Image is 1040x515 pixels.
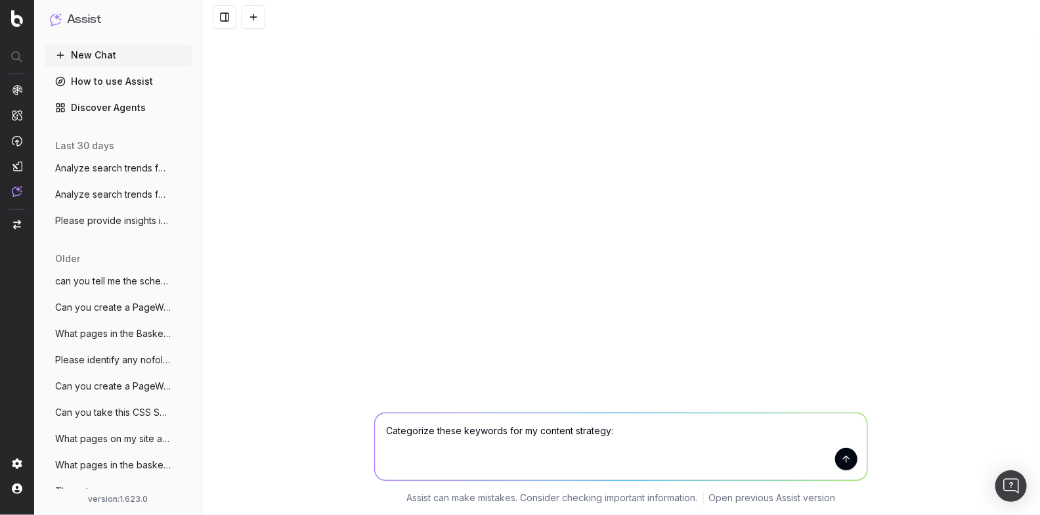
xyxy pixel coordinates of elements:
button: Assist [50,11,186,29]
p: Assist can make mistakes. Consider checking important information. [407,491,698,504]
button: Analyze search trends for: What topics h [45,158,192,179]
span: Please identify any nofollow links to no [55,353,171,367]
img: My account [12,483,22,494]
img: Assist [50,13,62,26]
button: Please identify any nofollow links to no [45,349,192,370]
span: older [55,252,80,265]
span: These two pages are competing with each [55,485,171,498]
img: Analytics [12,85,22,95]
button: Can you create a PageWorkers optimizatio [45,297,192,318]
button: Please provide insights into why traffic [45,210,192,231]
h1: Assist [67,11,101,29]
span: What pages in the basketball subfolder a [55,459,171,472]
span: What pages on my site are evergreen? [55,432,171,445]
span: last 30 days [55,139,114,152]
button: Can you create a PageWorkers optimizatio [45,376,192,397]
button: These two pages are competing with each [45,481,192,502]
span: What pages in the Basketball subfolder a [55,327,171,340]
button: What pages in the Basketball subfolder a [45,323,192,344]
img: Studio [12,161,22,171]
img: Intelligence [12,110,22,121]
img: Switch project [13,220,21,229]
button: New Chat [45,45,192,66]
span: Please provide insights into why traffic [55,214,171,227]
textarea: Categorize these keywords for my content strategy: [375,413,867,480]
img: Botify logo [11,10,23,27]
button: can you tell me the schema markup for ht [45,271,192,292]
button: Can you take this CSS Selector (#the-pos [45,402,192,423]
span: Analyze search trends for: Notre Dame fo [55,188,171,201]
button: What pages in the basketball subfolder a [45,455,192,476]
span: Analyze search trends for: What topics h [55,162,171,175]
img: Activation [12,135,22,146]
img: Setting [12,459,22,469]
span: can you tell me the schema markup for ht [55,275,171,288]
button: Analyze search trends for: Notre Dame fo [45,184,192,205]
img: Assist [12,186,22,197]
a: Open previous Assist version [709,491,836,504]
button: What pages on my site are evergreen? [45,428,192,449]
a: How to use Assist [45,71,192,92]
div: Open Intercom Messenger [995,470,1027,502]
span: Can you take this CSS Selector (#the-pos [55,406,171,419]
div: version: 1.623.0 [50,494,186,504]
span: Can you create a PageWorkers optimizatio [55,301,171,314]
a: Discover Agents [45,97,192,118]
span: Can you create a PageWorkers optimizatio [55,380,171,393]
